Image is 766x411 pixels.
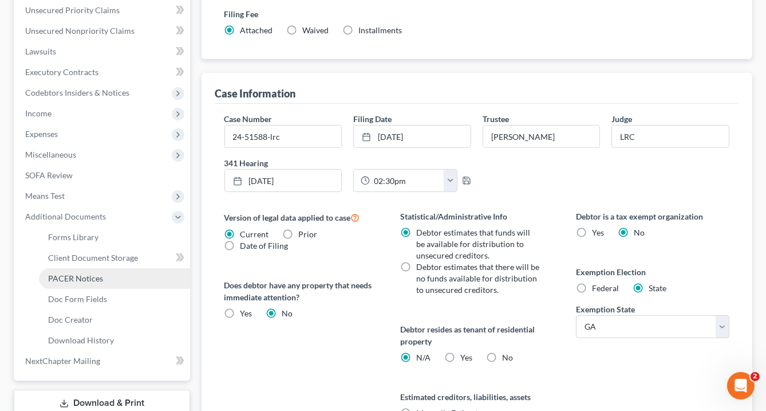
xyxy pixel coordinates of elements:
[225,126,342,147] input: Enter case number...
[25,212,106,221] span: Additional Documents
[25,5,120,15] span: Unsecured Priority Claims
[215,87,296,100] div: Case Information
[400,323,553,347] label: Debtor resides as tenant of residential property
[16,165,190,186] a: SOFA Review
[219,157,477,169] label: 341 Hearing
[224,210,377,224] label: Version of legal data applied to case
[460,353,472,362] span: Yes
[16,62,190,83] a: Executory Contracts
[16,351,190,371] a: NextChapter Mailing
[483,126,600,147] input: --
[39,248,190,268] a: Client Document Storage
[751,372,760,381] span: 2
[649,283,666,293] span: State
[416,353,431,362] span: N/A
[400,391,553,403] label: Estimated creditors, liabilities, assets
[240,229,269,239] span: Current
[25,67,98,77] span: Executory Contracts
[416,262,539,295] span: Debtor estimates that there will be no funds available for distribution to unsecured creditors.
[576,210,729,222] label: Debtor is a tax exempt organization
[359,25,402,35] span: Installments
[224,279,377,303] label: Does debtor have any property that needs immediate attention?
[48,232,98,242] span: Forms Library
[39,310,190,330] a: Doc Creator
[25,191,65,201] span: Means Test
[25,46,56,56] span: Lawsuits
[354,126,471,147] a: [DATE]
[48,273,103,283] span: PACER Notices
[48,253,138,263] span: Client Document Storage
[39,268,190,289] a: PACER Notices
[353,113,392,125] label: Filing Date
[25,170,73,180] span: SOFA Review
[224,8,730,20] label: Filing Fee
[303,25,329,35] span: Waived
[48,294,107,304] span: Doc Form Fields
[612,126,729,147] input: --
[25,129,58,139] span: Expenses
[39,289,190,310] a: Doc Form Fields
[224,113,273,125] label: Case Number
[592,228,604,237] span: Yes
[282,308,293,318] span: No
[240,25,273,35] span: Attached
[48,315,93,324] span: Doc Creator
[225,170,342,191] a: [DATE]
[400,210,553,222] label: Statistical/Administrative Info
[370,170,444,191] input: -- : --
[16,41,190,62] a: Lawsuits
[727,372,755,400] iframe: Intercom live chat
[483,113,509,125] label: Trustee
[25,26,135,36] span: Unsecured Nonpriority Claims
[240,308,252,318] span: Yes
[576,303,635,315] label: Exemption State
[634,228,645,237] span: No
[39,227,190,248] a: Forms Library
[576,266,729,278] label: Exemption Election
[25,108,52,118] span: Income
[25,356,100,366] span: NextChapter Mailing
[25,88,129,97] span: Codebtors Insiders & Notices
[39,330,190,351] a: Download History
[416,228,530,260] span: Debtor estimates that funds will be available for distribution to unsecured creditors.
[25,150,76,159] span: Miscellaneous
[611,113,632,125] label: Judge
[16,21,190,41] a: Unsecured Nonpriority Claims
[502,353,513,362] span: No
[592,283,619,293] span: Federal
[240,241,289,250] span: Date of Filing
[48,335,114,345] span: Download History
[299,229,318,239] span: Prior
